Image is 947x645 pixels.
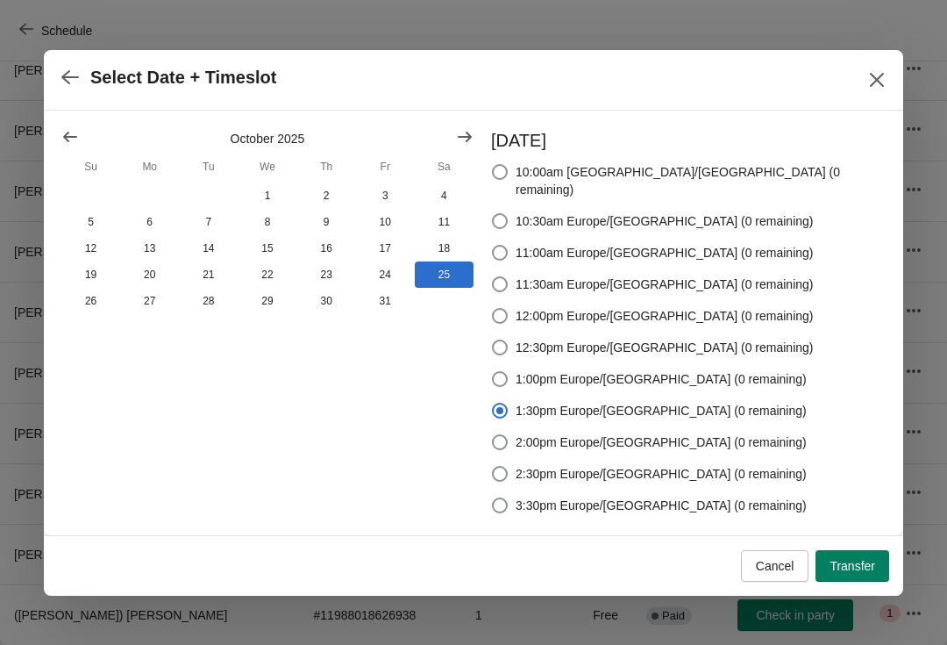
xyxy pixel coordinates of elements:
button: Thursday October 16 2025 [297,235,356,262]
span: Transfer [830,559,875,573]
button: Show previous month, September 2025 [54,121,86,153]
span: Cancel [756,559,794,573]
th: Monday [120,151,179,183]
button: Cancel [741,550,809,582]
th: Thursday [297,151,356,183]
span: 10:00am [GEOGRAPHIC_DATA]/[GEOGRAPHIC_DATA] (0 remaining) [516,163,886,198]
th: Friday [356,151,415,183]
button: Saturday October 11 2025 [415,209,473,235]
span: 1:30pm Europe/[GEOGRAPHIC_DATA] (0 remaining) [516,402,807,419]
h3: [DATE] [491,128,886,153]
span: 3:30pm Europe/[GEOGRAPHIC_DATA] (0 remaining) [516,497,807,514]
button: Sunday October 26 2025 [61,288,120,314]
button: Sunday October 19 2025 [61,262,120,288]
span: 2:30pm Europe/[GEOGRAPHIC_DATA] (0 remaining) [516,465,807,483]
button: Wednesday October 22 2025 [238,262,296,288]
button: Friday October 3 2025 [356,183,415,209]
button: Friday October 17 2025 [356,235,415,262]
button: Sunday October 5 2025 [61,209,120,235]
button: Saturday October 4 2025 [415,183,473,209]
th: Sunday [61,151,120,183]
button: Saturday October 18 2025 [415,235,473,262]
button: Transfer [815,550,889,582]
button: Show next month, November 2025 [449,121,481,153]
button: Wednesday October 8 2025 [238,209,296,235]
button: Close [861,64,893,96]
th: Wednesday [238,151,296,183]
button: Tuesday October 14 2025 [179,235,238,262]
button: Tuesday October 28 2025 [179,288,238,314]
button: Wednesday October 15 2025 [238,235,296,262]
span: 2:00pm Europe/[GEOGRAPHIC_DATA] (0 remaining) [516,434,807,451]
span: 11:00am Europe/[GEOGRAPHIC_DATA] (0 remaining) [516,244,814,262]
button: Monday October 13 2025 [120,235,179,262]
button: Wednesday October 1 2025 [238,183,296,209]
span: 12:30pm Europe/[GEOGRAPHIC_DATA] (0 remaining) [516,339,814,356]
span: 1:00pm Europe/[GEOGRAPHIC_DATA] (0 remaining) [516,370,807,388]
button: Friday October 24 2025 [356,262,415,288]
button: Monday October 6 2025 [120,209,179,235]
button: Monday October 27 2025 [120,288,179,314]
button: Thursday October 9 2025 [297,209,356,235]
button: Tuesday October 21 2025 [179,262,238,288]
button: Sunday October 12 2025 [61,235,120,262]
button: Thursday October 30 2025 [297,288,356,314]
span: 12:00pm Europe/[GEOGRAPHIC_DATA] (0 remaining) [516,307,814,325]
th: Saturday [415,151,473,183]
button: Friday October 31 2025 [356,288,415,314]
th: Tuesday [179,151,238,183]
span: 11:30am Europe/[GEOGRAPHIC_DATA] (0 remaining) [516,276,814,293]
span: 10:30am Europe/[GEOGRAPHIC_DATA] (0 remaining) [516,212,814,230]
button: Thursday October 2 2025 [297,183,356,209]
button: Thursday October 23 2025 [297,262,356,288]
button: Tuesday October 7 2025 [179,209,238,235]
button: Friday October 10 2025 [356,209,415,235]
button: Wednesday October 29 2025 [238,288,296,314]
button: Monday October 20 2025 [120,262,179,288]
h2: Select Date + Timeslot [90,68,277,88]
button: Saturday October 25 2025 [415,262,473,288]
